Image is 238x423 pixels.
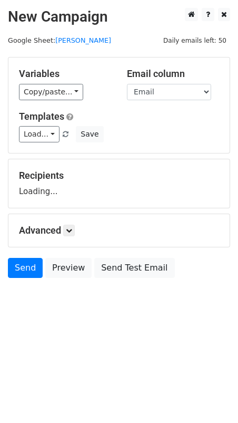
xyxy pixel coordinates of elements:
a: Send Test Email [94,258,174,278]
h5: Advanced [19,225,219,236]
h5: Recipients [19,170,219,181]
h5: Email column [127,68,219,80]
a: Copy/paste... [19,84,83,100]
span: Daily emails left: 50 [160,35,230,46]
h5: Variables [19,68,111,80]
button: Save [76,126,103,142]
a: Load... [19,126,60,142]
h2: New Campaign [8,8,230,26]
small: Google Sheet: [8,36,111,44]
div: Loading... [19,170,219,197]
a: Daily emails left: 50 [160,36,230,44]
a: [PERSON_NAME] [55,36,111,44]
a: Templates [19,111,64,122]
a: Preview [45,258,92,278]
a: Send [8,258,43,278]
